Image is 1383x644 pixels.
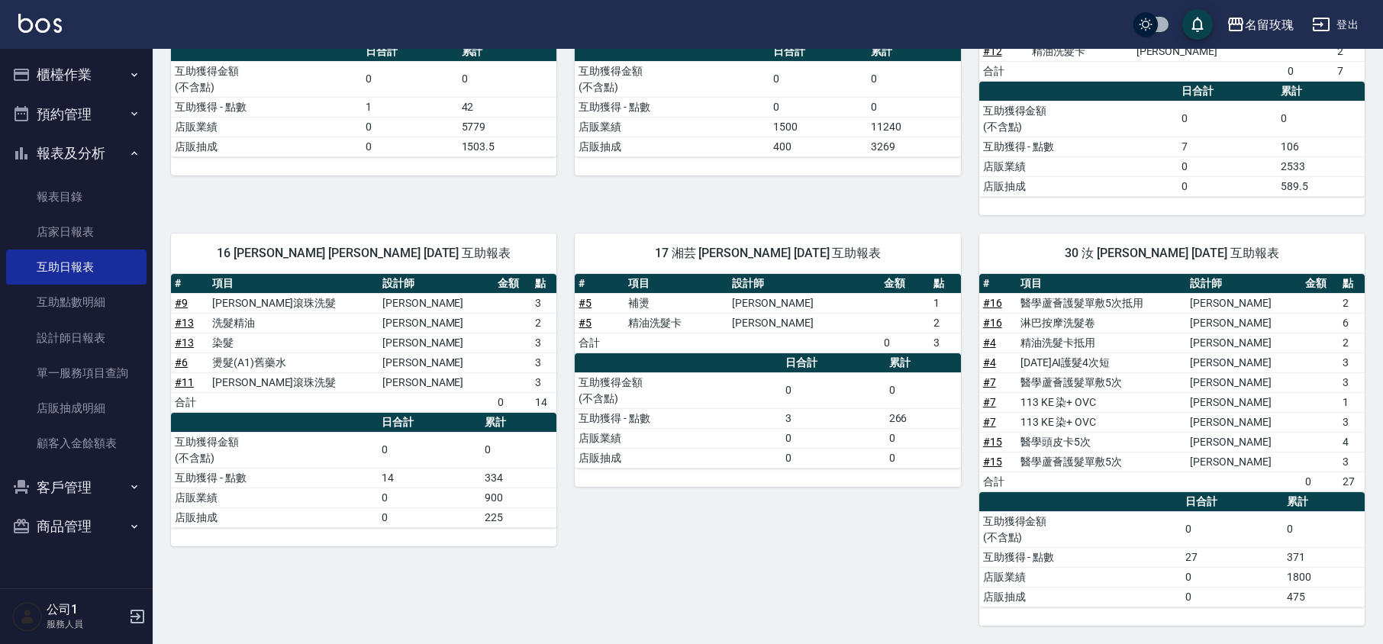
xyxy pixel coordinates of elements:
[769,117,867,137] td: 1500
[531,293,557,313] td: 3
[531,333,557,353] td: 3
[171,392,208,412] td: 合計
[1283,587,1365,607] td: 475
[979,156,1178,176] td: 店販業績
[1017,353,1186,372] td: [DATE]AI護髮4次短
[624,293,728,313] td: 補燙
[575,42,960,157] table: a dense table
[6,320,147,356] a: 設計師日報表
[979,547,1182,567] td: 互助獲得 - 點數
[1182,567,1283,587] td: 0
[1017,452,1186,472] td: 醫學蘆薈護髮單敷5次
[575,428,782,448] td: 店販業績
[1220,9,1300,40] button: 名留玫瑰
[171,274,556,413] table: a dense table
[175,356,188,369] a: #6
[979,101,1178,137] td: 互助獲得金額 (不含點)
[531,353,557,372] td: 3
[575,274,624,294] th: #
[208,293,379,313] td: [PERSON_NAME]滾珠洗髮
[979,492,1365,607] table: a dense table
[379,293,494,313] td: [PERSON_NAME]
[1339,333,1365,353] td: 2
[494,274,531,294] th: 金額
[208,313,379,333] td: 洗髮精油
[362,117,457,137] td: 0
[782,448,885,468] td: 0
[1339,293,1365,313] td: 2
[378,507,482,527] td: 0
[867,61,961,97] td: 0
[1283,511,1365,547] td: 0
[983,356,996,369] a: #4
[1178,176,1277,196] td: 0
[867,137,961,156] td: 3269
[885,448,961,468] td: 0
[983,416,996,428] a: #7
[6,134,147,173] button: 報表及分析
[171,61,362,97] td: 互助獲得金額 (不含點)
[1017,274,1186,294] th: 項目
[47,602,124,617] h5: 公司1
[1333,61,1365,81] td: 7
[379,372,494,392] td: [PERSON_NAME]
[575,117,769,137] td: 店販業績
[979,511,1182,547] td: 互助獲得金額 (不含點)
[1339,372,1365,392] td: 3
[12,601,43,632] img: Person
[378,468,482,488] td: 14
[175,317,194,329] a: #13
[575,137,769,156] td: 店販抽成
[1283,547,1365,567] td: 371
[362,137,457,156] td: 0
[494,392,531,412] td: 0
[1182,9,1213,40] button: save
[575,408,782,428] td: 互助獲得 - 點數
[728,313,880,333] td: [PERSON_NAME]
[885,428,961,448] td: 0
[481,488,556,507] td: 900
[1339,353,1365,372] td: 3
[531,372,557,392] td: 3
[208,333,379,353] td: 染髮
[171,137,362,156] td: 店販抽成
[171,488,378,507] td: 店販業績
[1186,412,1301,432] td: [PERSON_NAME]
[1301,472,1339,491] td: 0
[782,428,885,448] td: 0
[979,82,1365,197] table: a dense table
[1017,293,1186,313] td: 醫學蘆薈護髮單敷5次抵用
[979,274,1365,492] table: a dense table
[1339,472,1365,491] td: 27
[1017,313,1186,333] td: 淋巴按摩洗髮卷
[1283,567,1365,587] td: 1800
[1028,41,1132,61] td: 精油洗髮卡
[1178,82,1277,101] th: 日合計
[575,97,769,117] td: 互助獲得 - 點數
[979,274,1017,294] th: #
[930,333,961,353] td: 3
[1333,41,1365,61] td: 2
[1283,492,1365,512] th: 累計
[171,42,556,157] table: a dense table
[885,408,961,428] td: 266
[575,274,960,353] table: a dense table
[171,468,378,488] td: 互助獲得 - 點數
[983,297,1002,309] a: #16
[379,353,494,372] td: [PERSON_NAME]
[6,214,147,250] a: 店家日報表
[575,372,782,408] td: 互助獲得金額 (不含點)
[885,353,961,373] th: 累計
[1186,452,1301,472] td: [PERSON_NAME]
[728,274,880,294] th: 設計師
[362,42,457,62] th: 日合計
[6,468,147,507] button: 客戶管理
[1186,293,1301,313] td: [PERSON_NAME]
[867,97,961,117] td: 0
[983,456,1002,468] a: #15
[983,45,1002,57] a: #12
[930,274,961,294] th: 點
[575,333,624,353] td: 合計
[1178,156,1277,176] td: 0
[458,42,557,62] th: 累計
